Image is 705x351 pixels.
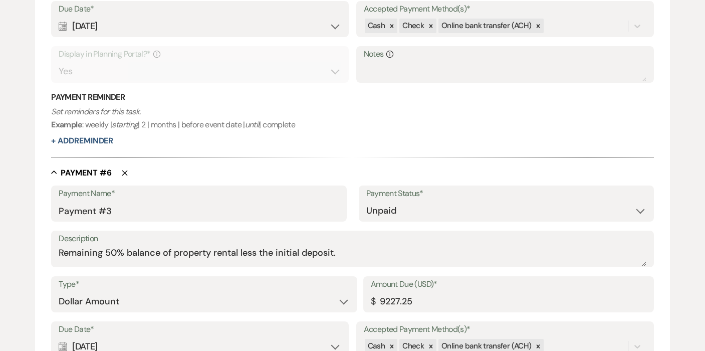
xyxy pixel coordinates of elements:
label: Due Date* [59,322,341,337]
span: Online bank transfer (ACH) [441,341,531,351]
div: [DATE] [59,17,341,36]
label: Amount Due (USD)* [371,277,646,292]
b: Example [51,119,82,130]
p: : weekly | | 2 | months | before event date | | complete [51,105,653,131]
span: Cash [368,341,385,351]
label: Accepted Payment Method(s)* [364,322,646,337]
h3: Payment Reminder [51,92,653,103]
button: Payment #6 [51,167,112,178]
label: Notes [364,47,646,62]
button: + AddReminder [51,137,113,145]
i: starting [112,119,138,130]
span: Cash [368,21,385,31]
label: Payment Name* [59,187,339,201]
label: Description [59,232,646,246]
label: Payment Status* [366,187,646,201]
label: Due Date* [59,2,341,17]
span: Check [402,21,424,31]
label: Type* [59,277,349,292]
i: Set reminders for this task. [51,106,140,117]
span: Online bank transfer (ACH) [441,21,531,31]
i: until [245,119,260,130]
label: Accepted Payment Method(s)* [364,2,646,17]
label: Display in Planning Portal?* [59,47,341,62]
textarea: Remaining 50% balance of property rental less the initial deposit. [59,246,646,266]
h5: Payment # 6 [61,167,112,179]
span: Check [402,341,424,351]
div: $ [371,295,375,308]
